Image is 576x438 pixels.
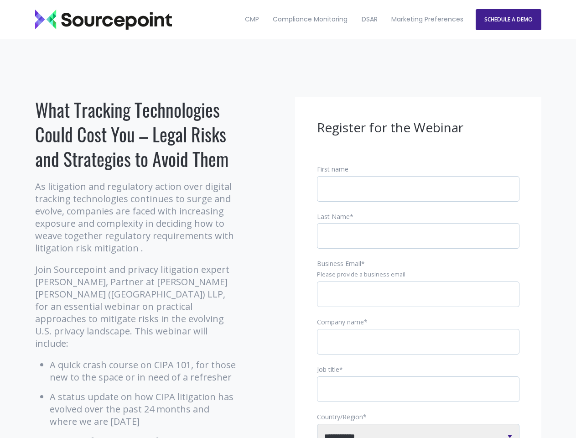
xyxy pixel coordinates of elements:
[317,259,361,268] span: Business Email
[50,359,238,383] li: A quick crash course on CIPA 101, for those new to the space or in need of a refresher
[35,180,238,254] p: As litigation and regulatory action over digital tracking technologies continues to surge and evo...
[317,365,339,374] span: Job title
[35,97,238,171] h1: What Tracking Technologies Could Cost You – Legal Risks and Strategies to Avoid Them
[317,212,350,221] span: Last Name
[476,9,541,30] a: SCHEDULE A DEMO
[317,318,364,326] span: Company name
[317,271,519,279] legend: Please provide a business email
[317,412,363,421] span: Country/Region
[317,119,519,136] h3: Register for the Webinar
[35,10,172,30] img: Sourcepoint_logo_black_transparent (2)-2
[317,165,348,173] span: First name
[50,391,238,428] li: A status update on how CIPA litigation has evolved over the past 24 months and where we are [DATE]
[35,263,238,349] p: Join Sourcepoint and privacy litigation expert [PERSON_NAME], Partner at [PERSON_NAME] [PERSON_NA...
